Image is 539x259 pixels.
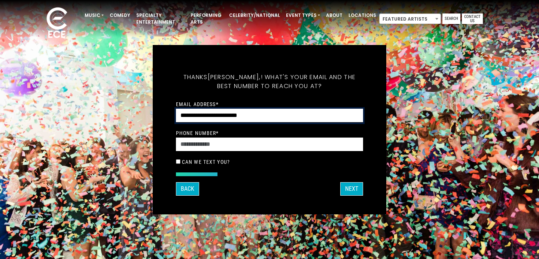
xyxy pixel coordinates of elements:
[379,13,441,24] span: Featured Artists
[176,64,363,100] h5: Thanks ! What's your email and the best number to reach you at?
[283,9,323,22] a: Event Types
[208,73,261,81] span: [PERSON_NAME],
[176,101,219,108] label: Email Address
[345,9,379,22] a: Locations
[188,9,226,28] a: Performing Arts
[462,13,483,24] a: Contact Us
[176,130,219,136] label: Phone Number
[38,5,76,42] img: ece_new_logo_whitev2-1.png
[82,9,107,22] a: Music
[323,9,345,22] a: About
[340,182,363,196] button: Next
[133,9,188,28] a: Specialty Entertainment
[380,14,441,24] span: Featured Artists
[107,9,133,22] a: Comedy
[182,159,230,165] label: Can we text you?
[442,13,460,24] a: Search
[176,182,199,196] button: Back
[226,9,283,22] a: Celebrity/National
